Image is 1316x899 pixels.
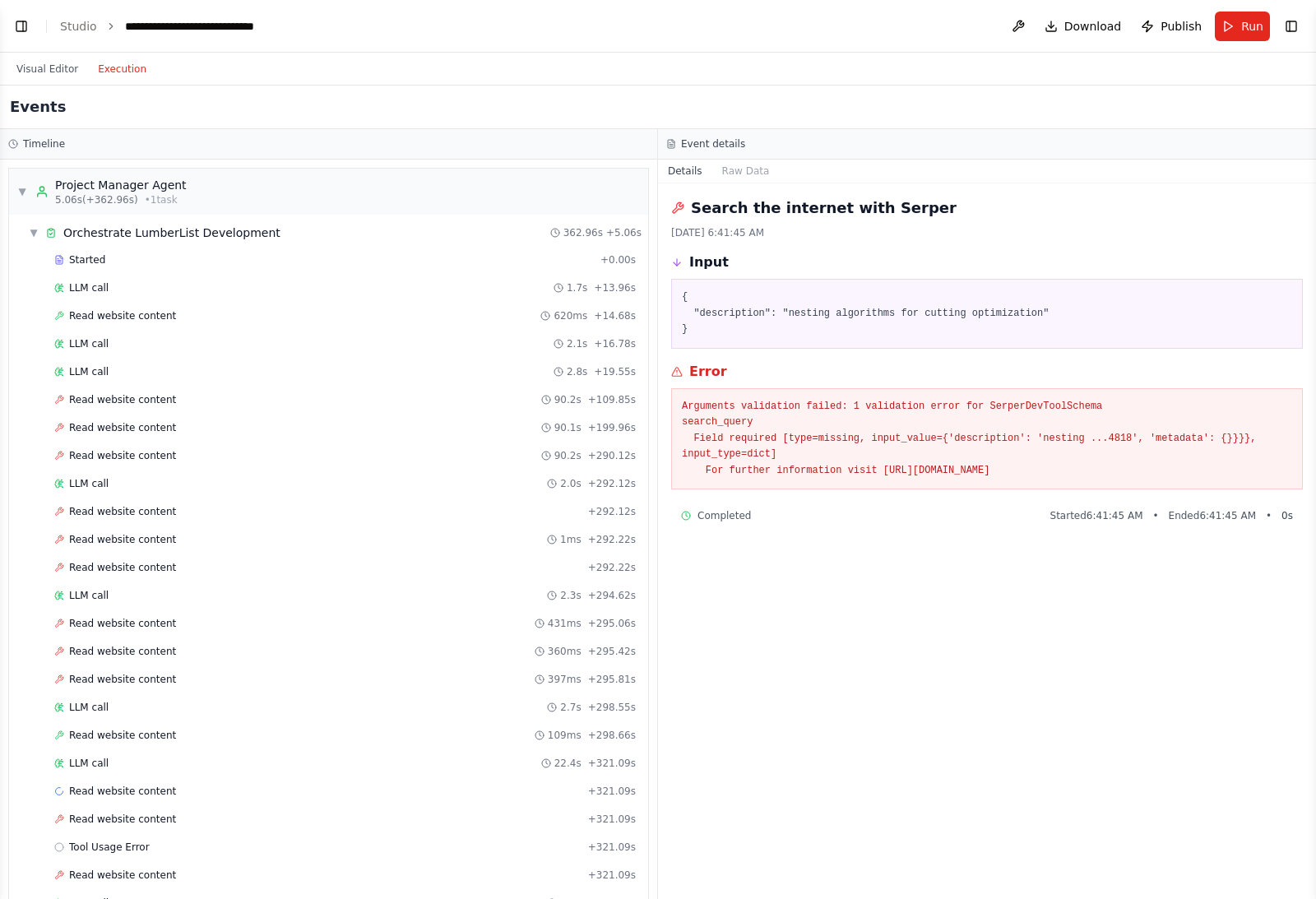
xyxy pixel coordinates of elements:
[548,645,582,658] span: 360ms
[588,617,636,630] span: + 295.06s
[69,253,105,266] span: Started
[29,226,39,239] span: ▼
[600,253,636,266] span: + 0.00s
[588,757,636,770] span: + 321.09s
[60,18,254,35] nav: breadcrumb
[69,561,176,574] span: Read website content
[594,337,636,350] span: + 16.78s
[588,869,636,882] span: + 321.09s
[567,281,587,294] span: 1.7s
[560,533,582,546] span: 1ms
[69,589,109,602] span: LLM call
[588,785,636,798] span: + 321.09s
[588,477,636,490] span: + 292.12s
[10,95,66,118] h2: Events
[1161,18,1202,35] span: Publish
[1215,12,1270,41] button: Run
[691,197,957,220] h2: Search the internet with Serper
[671,226,1303,239] div: [DATE] 6:41:45 AM
[606,226,642,239] span: + 5.06s
[69,841,150,854] span: Tool Usage Error
[588,421,636,434] span: + 199.96s
[588,561,636,574] span: + 292.22s
[588,449,636,462] span: + 290.12s
[55,193,138,206] span: 5.06s (+362.96s)
[554,757,582,770] span: 22.4s
[567,337,587,350] span: 2.1s
[69,281,109,294] span: LLM call
[69,645,176,658] span: Read website content
[588,813,636,826] span: + 321.09s
[682,290,1292,338] pre: { "description": "nesting algorithms for cutting optimization" }
[588,505,636,518] span: + 292.12s
[588,589,636,602] span: + 294.62s
[548,729,582,742] span: 109ms
[712,160,780,183] button: Raw Data
[588,841,636,854] span: + 321.09s
[1169,509,1256,522] span: Ended 6:41:45 AM
[69,449,176,462] span: Read website content
[1266,509,1272,522] span: •
[554,309,587,322] span: 620ms
[60,20,97,33] a: Studio
[63,225,280,241] div: Orchestrate LumberList Development
[69,701,109,714] span: LLM call
[594,309,636,322] span: + 14.68s
[69,365,109,378] span: LLM call
[594,365,636,378] span: + 19.55s
[69,337,109,350] span: LLM call
[588,393,636,406] span: + 109.85s
[548,617,582,630] span: 431ms
[1050,509,1143,522] span: Started 6:41:45 AM
[69,785,176,798] span: Read website content
[689,253,729,272] h3: Input
[594,281,636,294] span: + 13.96s
[588,645,636,658] span: + 295.42s
[1064,18,1122,35] span: Download
[681,137,745,151] h3: Event details
[560,701,581,714] span: 2.7s
[23,137,65,151] h3: Timeline
[69,869,176,882] span: Read website content
[7,59,88,79] button: Visual Editor
[563,226,603,239] span: 362.96s
[145,193,178,206] span: • 1 task
[88,59,156,79] button: Execution
[554,421,582,434] span: 90.1s
[588,533,636,546] span: + 292.22s
[554,393,582,406] span: 90.2s
[588,673,636,686] span: + 295.81s
[658,160,712,183] button: Details
[1241,18,1263,35] span: Run
[69,421,176,434] span: Read website content
[1152,509,1158,522] span: •
[689,362,727,382] h3: Error
[682,399,1292,480] pre: Arguments validation failed: 1 validation error for SerperDevToolSchema search_query Field requir...
[567,365,587,378] span: 2.8s
[69,757,109,770] span: LLM call
[1038,12,1128,41] button: Download
[548,673,582,686] span: 397ms
[69,533,176,546] span: Read website content
[17,185,27,198] span: ▼
[588,701,636,714] span: + 298.55s
[560,589,581,602] span: 2.3s
[1281,509,1293,522] span: 0 s
[69,505,176,518] span: Read website content
[69,393,176,406] span: Read website content
[69,309,176,322] span: Read website content
[69,813,176,826] span: Read website content
[560,477,581,490] span: 2.0s
[69,477,109,490] span: LLM call
[69,617,176,630] span: Read website content
[697,509,751,522] span: Completed
[69,729,176,742] span: Read website content
[55,177,187,193] div: Project Manager Agent
[1134,12,1208,41] button: Publish
[1280,15,1303,38] button: Show right sidebar
[588,729,636,742] span: + 298.66s
[10,15,33,38] button: Show left sidebar
[69,673,176,686] span: Read website content
[554,449,582,462] span: 90.2s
